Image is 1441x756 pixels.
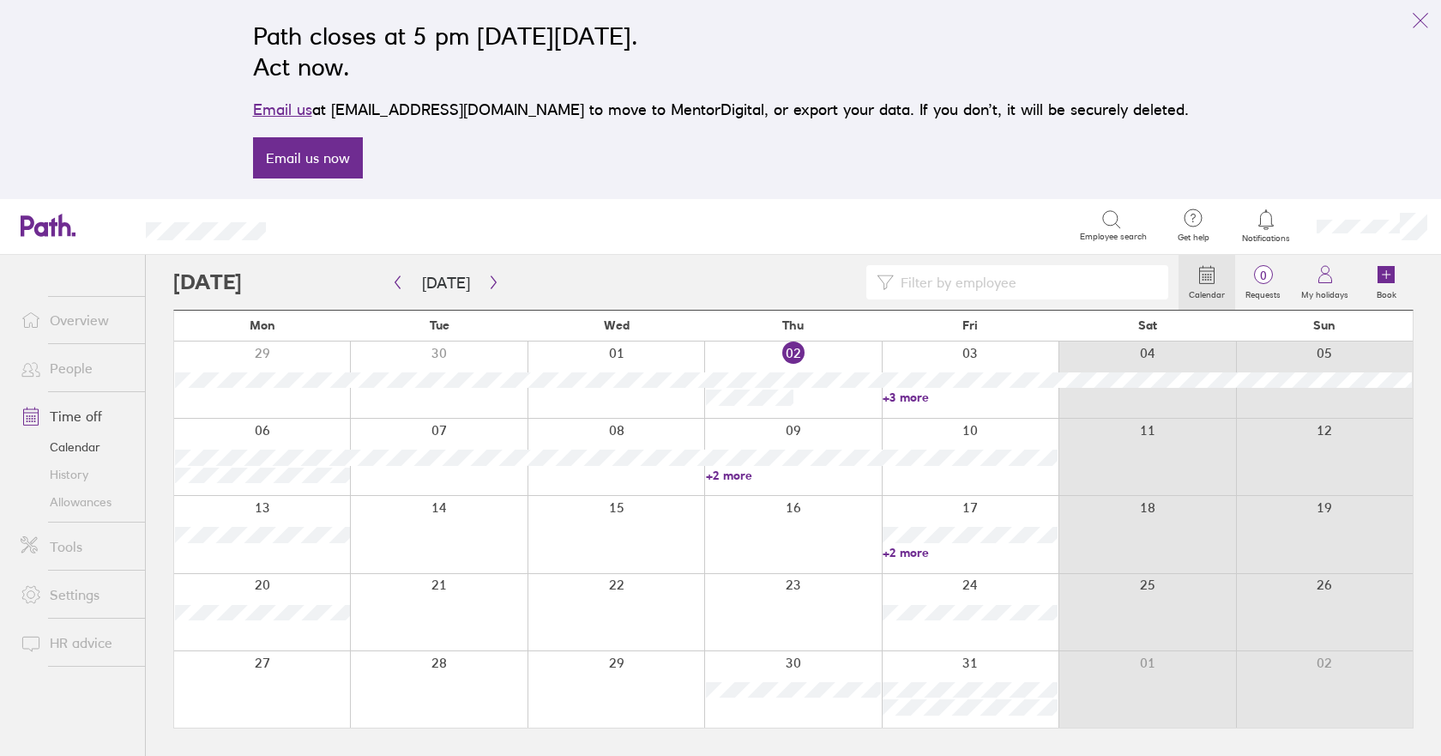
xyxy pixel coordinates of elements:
[1179,255,1235,310] a: Calendar
[604,318,630,332] span: Wed
[883,545,1058,560] a: +2 more
[7,433,145,461] a: Calendar
[7,351,145,385] a: People
[1359,255,1414,310] a: Book
[250,318,275,332] span: Mon
[1080,232,1147,242] span: Employee search
[253,100,312,118] a: Email us
[7,626,145,660] a: HR advice
[7,461,145,488] a: History
[1239,233,1294,244] span: Notifications
[706,468,881,483] a: +2 more
[312,217,356,233] div: Search
[253,21,1189,82] h2: Path closes at 5 pm [DATE][DATE]. Act now.
[430,318,449,332] span: Tue
[1235,255,1291,310] a: 0Requests
[782,318,804,332] span: Thu
[7,303,145,337] a: Overview
[883,390,1058,405] a: +3 more
[1138,318,1157,332] span: Sat
[7,578,145,612] a: Settings
[1179,285,1235,300] label: Calendar
[253,137,363,178] a: Email us now
[962,318,978,332] span: Fri
[894,266,1158,299] input: Filter by employee
[1291,285,1359,300] label: My holidays
[1235,285,1291,300] label: Requests
[1166,233,1221,243] span: Get help
[408,269,484,297] button: [DATE]
[1235,269,1291,282] span: 0
[7,529,145,564] a: Tools
[1313,318,1335,332] span: Sun
[1291,255,1359,310] a: My holidays
[1366,285,1407,300] label: Book
[7,488,145,516] a: Allowances
[1239,208,1294,244] a: Notifications
[7,399,145,433] a: Time off
[253,98,1189,122] p: at [EMAIL_ADDRESS][DOMAIN_NAME] to move to MentorDigital, or export your data. If you don’t, it w...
